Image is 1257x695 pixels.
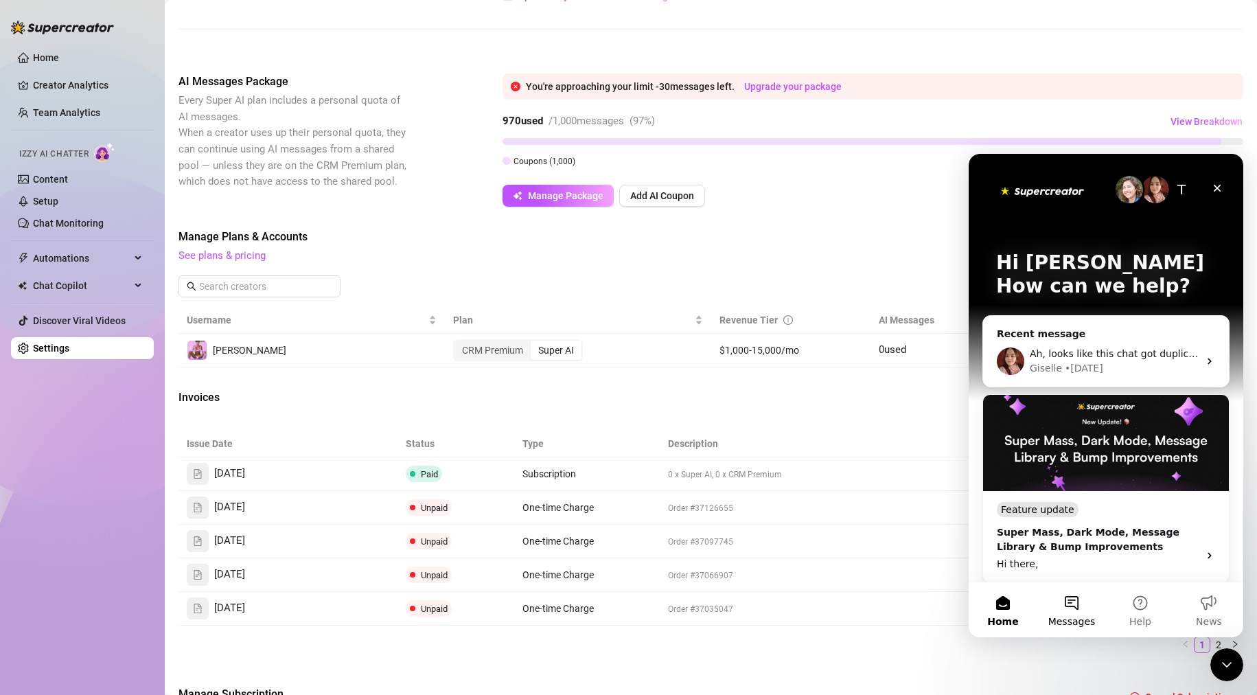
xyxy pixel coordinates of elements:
span: 0 used [879,343,906,356]
span: News [227,463,253,472]
button: Help [137,429,206,483]
img: logo-BBDzfeDw.svg [11,21,114,34]
div: Super Mass, Dark Mode, Message Library & Bump Improvements [28,372,222,400]
span: [PERSON_NAME] [213,345,286,356]
li: Previous Page [1177,637,1194,653]
span: One-time Charge [522,603,594,614]
div: Close [236,22,261,47]
span: Chat Copilot [33,275,130,297]
span: / 1,000 messages [549,115,624,127]
span: file-text [193,604,203,613]
img: lola [187,341,207,360]
span: left [1181,640,1190,648]
span: Ah, looks like this chat got duplicated — I’ll go ahead and close this one so we can continue in ... [61,194,728,205]
span: Unpaid [421,604,448,614]
a: See plans & pricing [178,249,266,262]
button: right [1227,637,1243,653]
div: • [DATE] [96,207,135,222]
th: Breakdown [952,431,1068,457]
span: [DATE] [214,600,245,617]
li: 1 [1194,637,1210,653]
span: ( 97 %) [630,115,655,127]
button: left [1177,637,1194,653]
th: AI Messages [870,307,1083,334]
strong: 970 used [503,115,543,127]
span: Plan [453,312,692,328]
div: Feature update [28,348,110,363]
button: Add AI Coupon [619,185,705,207]
span: file-text [193,536,203,546]
img: Super Mass, Dark Mode, Message Library & Bump Improvements [14,241,260,337]
iframe: Intercom live chat [969,154,1243,637]
th: Description [660,431,952,457]
a: Chat Monitoring [33,218,104,229]
span: Coupons ( 1,000 ) [514,157,575,166]
a: Creator Analytics [33,74,143,96]
span: Manage Plans & Accounts [178,229,1058,245]
span: [DATE] [214,499,245,516]
a: Setup [33,196,58,207]
th: Username [178,307,445,334]
span: search [187,282,196,291]
span: Unpaid [421,536,448,547]
img: Chat Copilot [18,281,27,290]
span: Every Super AI plan includes a personal quota of AI messages. When a creator uses up their person... [178,94,406,187]
a: 1 [1195,637,1210,652]
span: file-text [193,503,203,512]
span: One-time Charge [522,536,594,547]
span: Order #37066907 [668,571,733,580]
span: One-time Charge [522,569,594,580]
span: Paid [421,469,438,479]
span: thunderbolt [18,253,29,264]
iframe: Intercom live chat [1210,648,1243,681]
button: Messages [69,429,137,483]
a: Upgrade your package [744,81,842,92]
span: Messages [80,463,127,472]
span: Order #37097745 [668,537,733,547]
span: Automations [33,247,130,269]
span: info-circle [783,315,793,325]
span: file-text [193,570,203,580]
span: [DATE] [214,567,245,583]
img: AI Chatter [94,142,115,162]
span: Order #37126655 [668,503,733,513]
td: $1,000-15,000/mo [711,334,871,367]
span: close-circle [511,82,520,91]
button: Manage Package [503,185,614,207]
th: Plan [445,307,711,334]
div: You're approaching your limit - 30 messages left. [526,79,1235,94]
div: segmented control [453,339,583,361]
th: Status [397,431,514,457]
span: Add AI Coupon [630,190,694,201]
span: Subscription [522,468,576,479]
span: Help [161,463,183,472]
div: Super AI [531,341,581,360]
span: One-time Charge [522,502,594,513]
span: Invoices [178,389,409,406]
td: 0 x Super AI, 0 x CRM Premium [660,457,952,491]
span: Izzy AI Chatter [19,148,89,161]
span: Unpaid [421,503,448,513]
span: Order #37035047 [668,604,733,614]
div: CRM Premium [454,341,531,360]
span: file-text [193,469,203,479]
span: [DATE] [214,533,245,549]
div: Super Mass, Dark Mode, Message Library & Bump ImprovementsFeature updateSuper Mass, Dark Mode, Me... [14,240,261,429]
a: 2 [1211,637,1226,652]
div: Hi there, [28,403,222,418]
a: Home [33,52,59,63]
span: Manage Package [528,190,603,201]
span: View Breakdown [1170,116,1243,127]
span: AI Messages Package [178,73,409,90]
a: Settings [33,343,69,354]
span: right [1231,640,1239,648]
div: Giselle [61,207,93,222]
